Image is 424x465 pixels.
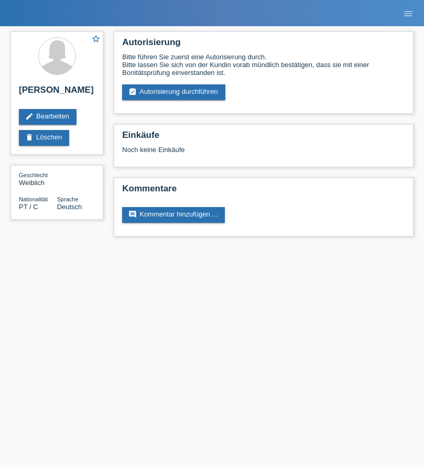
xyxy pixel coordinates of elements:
span: Sprache [57,196,79,202]
a: star_border [91,34,101,45]
div: Noch keine Einkäufe [122,146,405,161]
div: Weiblich [19,171,57,187]
div: Bitte führen Sie zuerst eine Autorisierung durch. Bitte lassen Sie sich von der Kundin vorab münd... [122,53,405,77]
i: star_border [91,34,101,44]
a: deleteLöschen [19,130,69,146]
span: Nationalität [19,196,48,202]
i: menu [403,8,414,19]
a: editBearbeiten [19,109,77,125]
i: edit [25,112,34,121]
h2: Einkäufe [122,130,405,146]
i: comment [128,210,137,219]
i: delete [25,133,34,142]
a: assignment_turned_inAutorisierung durchführen [122,84,225,100]
a: menu [398,10,419,16]
span: Portugal / C / 01.06.2007 [19,203,38,211]
h2: Kommentare [122,183,405,199]
span: Deutsch [57,203,82,211]
span: Geschlecht [19,172,48,178]
i: assignment_turned_in [128,88,137,96]
h2: [PERSON_NAME] [19,85,95,101]
a: commentKommentar hinzufügen ... [122,207,225,223]
h2: Autorisierung [122,37,405,53]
